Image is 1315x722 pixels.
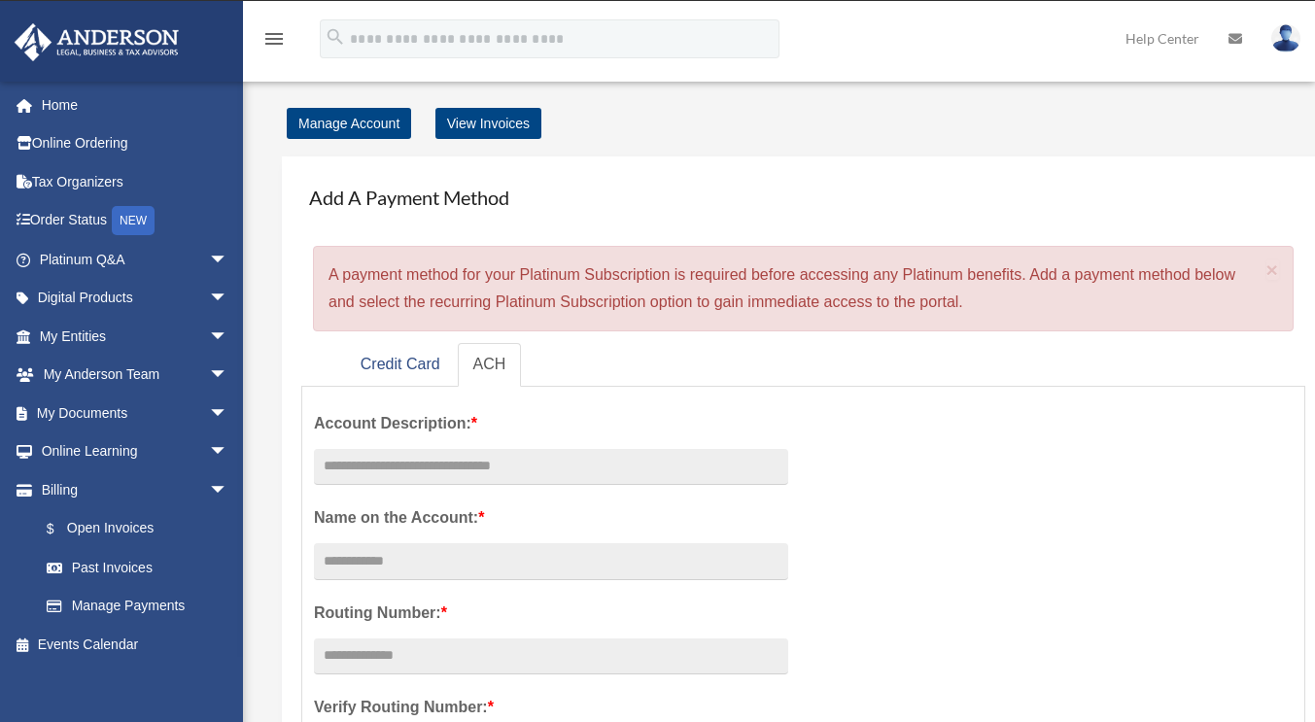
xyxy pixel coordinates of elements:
[262,34,286,51] a: menu
[14,240,258,279] a: Platinum Q&Aarrow_drop_down
[209,317,248,357] span: arrow_drop_down
[435,108,541,139] a: View Invoices
[314,600,788,627] label: Routing Number:
[14,124,258,163] a: Online Ordering
[27,509,258,549] a: $Open Invoices
[14,317,258,356] a: My Entitiesarrow_drop_down
[14,356,258,395] a: My Anderson Teamarrow_drop_down
[14,394,258,432] a: My Documentsarrow_drop_down
[314,504,788,532] label: Name on the Account:
[209,432,248,472] span: arrow_drop_down
[14,470,258,509] a: Billingarrow_drop_down
[27,587,248,626] a: Manage Payments
[14,86,258,124] a: Home
[287,108,411,139] a: Manage Account
[313,246,1294,331] div: A payment method for your Platinum Subscription is required before accessing any Platinum benefit...
[9,23,185,61] img: Anderson Advisors Platinum Portal
[112,206,155,235] div: NEW
[314,694,788,721] label: Verify Routing Number:
[209,356,248,395] span: arrow_drop_down
[1266,259,1279,280] button: Close
[14,201,258,241] a: Order StatusNEW
[209,279,248,319] span: arrow_drop_down
[262,27,286,51] i: menu
[325,26,346,48] i: search
[209,470,248,510] span: arrow_drop_down
[14,279,258,318] a: Digital Productsarrow_drop_down
[314,410,788,437] label: Account Description:
[57,517,67,541] span: $
[345,343,456,387] a: Credit Card
[14,162,258,201] a: Tax Organizers
[209,394,248,433] span: arrow_drop_down
[301,176,1305,219] h4: Add A Payment Method
[27,548,258,587] a: Past Invoices
[1266,258,1279,281] span: ×
[458,343,522,387] a: ACH
[14,625,258,664] a: Events Calendar
[209,240,248,280] span: arrow_drop_down
[1271,24,1300,52] img: User Pic
[14,432,258,471] a: Online Learningarrow_drop_down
